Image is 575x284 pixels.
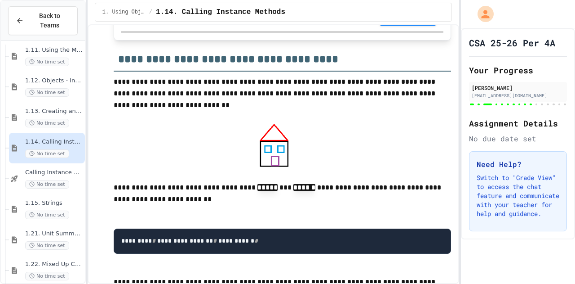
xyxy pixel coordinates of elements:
div: [EMAIL_ADDRESS][DOMAIN_NAME] [472,92,564,99]
h1: CSA 25-26 Per 4A [469,36,555,49]
span: No time set [25,149,69,158]
div: My Account [468,4,496,24]
span: 1.22. Mixed Up Code Practice 1b (1.7-1.15) [25,261,83,268]
span: No time set [25,119,69,127]
span: No time set [25,211,69,219]
span: No time set [25,241,69,250]
div: No due date set [469,133,567,144]
span: 1.14. Calling Instance Methods [25,138,83,146]
span: 1. Using Objects and Methods [102,9,146,16]
h2: Your Progress [469,64,567,77]
span: 1.21. Unit Summary 1b (1.7-1.15) [25,230,83,238]
span: Calling Instance Methods - Topic 1.14 [25,169,83,176]
span: Back to Teams [29,11,70,30]
h2: Assignment Details [469,117,567,130]
span: 1.14. Calling Instance Methods [156,7,285,18]
p: Switch to "Grade View" to access the chat feature and communicate with your teacher for help and ... [477,173,559,218]
span: No time set [25,272,69,280]
span: 1.15. Strings [25,199,83,207]
span: 1.11. Using the Math Class [25,46,83,54]
span: No time set [25,180,69,189]
span: 1.13. Creating and Initializing Objects: Constructors [25,108,83,115]
span: No time set [25,88,69,97]
span: / [149,9,152,16]
h3: Need Help? [477,159,559,170]
span: No time set [25,58,69,66]
span: 1.12. Objects - Instances of Classes [25,77,83,85]
div: [PERSON_NAME] [472,84,564,92]
button: Back to Teams [8,6,78,35]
